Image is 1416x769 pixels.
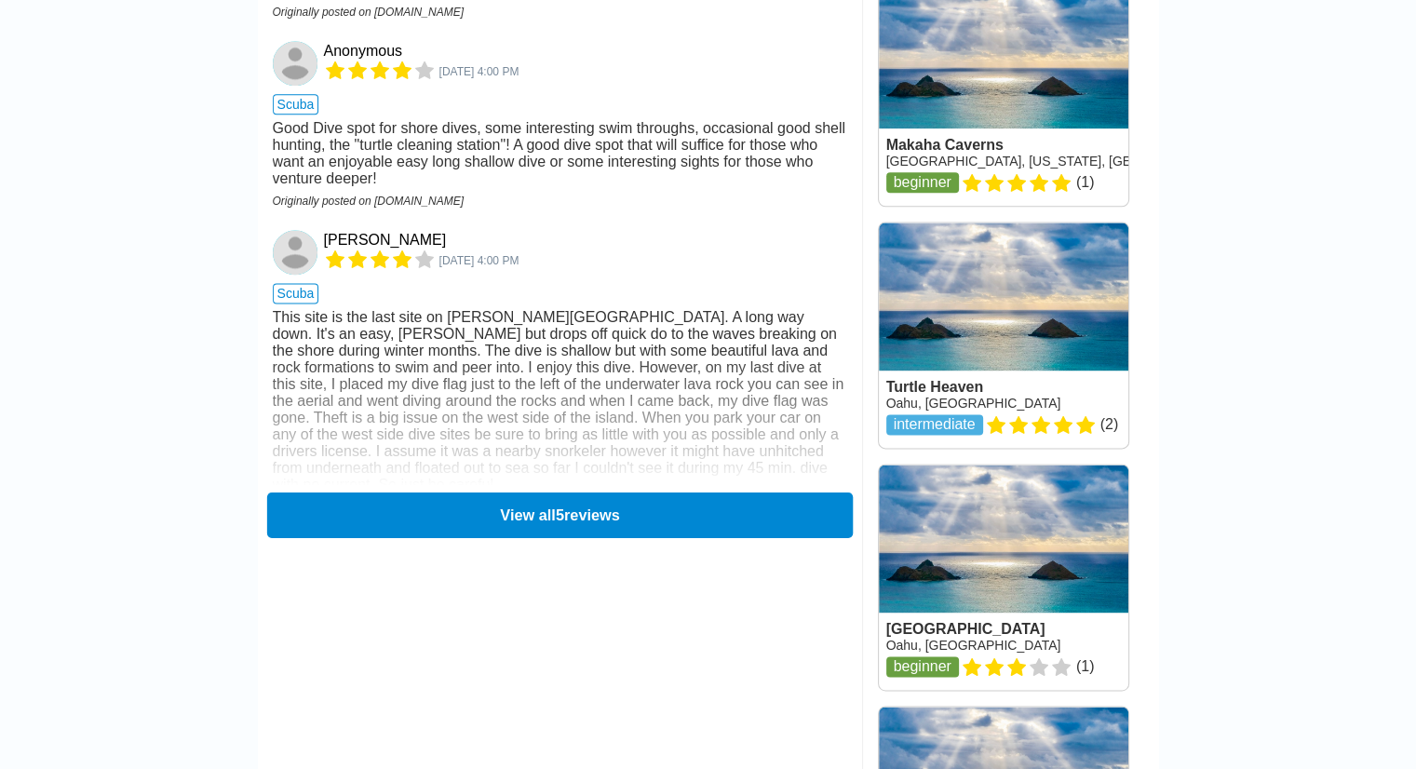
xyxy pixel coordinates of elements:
[886,396,1061,411] a: Oahu, [GEOGRAPHIC_DATA]
[273,41,320,86] a: Anonymous
[266,492,852,537] button: View all5reviews
[886,638,1061,653] a: Oahu, [GEOGRAPHIC_DATA]
[273,6,847,19] div: Originally posted on [DOMAIN_NAME]
[273,41,317,86] img: Anonymous
[324,43,403,60] a: Anonymous
[273,120,847,187] div: Good Dive spot for shore dives, some interesting swim throughs, occasional good shell hunting, th...
[273,309,847,493] div: This site is the last site on [PERSON_NAME][GEOGRAPHIC_DATA]. A long way down. It's an easy, [PER...
[273,230,317,275] img: Luke VanValkenburg
[273,283,319,304] span: scuba
[439,65,519,78] span: 2973
[324,232,447,249] a: [PERSON_NAME]
[439,254,519,267] span: 2703
[273,94,319,115] span: scuba
[273,195,847,208] div: Originally posted on [DOMAIN_NAME]
[273,230,320,275] a: Luke VanValkenburg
